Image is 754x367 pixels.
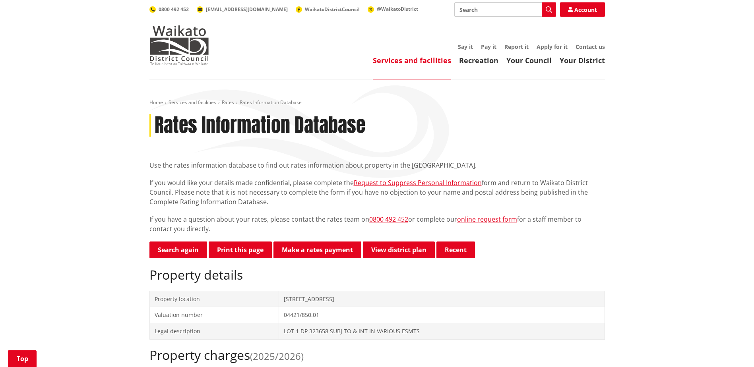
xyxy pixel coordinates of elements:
a: Contact us [576,43,605,50]
a: Account [560,2,605,17]
button: Print this page [209,241,272,258]
a: View district plan [363,241,435,258]
a: Request to Suppress Personal Information [354,178,482,187]
a: Recreation [459,56,498,65]
td: Legal description [149,323,279,339]
nav: breadcrumb [149,99,605,106]
a: Services and facilities [169,99,216,106]
a: Your Council [506,56,552,65]
p: If you would like your details made confidential, please complete the form and return to Waikato ... [149,178,605,207]
p: Use the rates information database to find out rates information about property in the [GEOGRAPHI... [149,160,605,170]
a: 0800 492 452 [149,6,189,13]
a: Your District [560,56,605,65]
p: If you have a question about your rates, please contact the rates team on or complete our for a s... [149,214,605,234]
span: @WaikatoDistrict [377,6,418,12]
a: Say it [458,43,473,50]
a: Top [8,350,37,367]
h2: Property charges [149,348,605,363]
a: @WaikatoDistrict [368,6,418,12]
h1: Rates Information Database [155,114,365,137]
a: Apply for it [537,43,568,50]
a: Report it [504,43,529,50]
a: Rates [222,99,234,106]
img: Waikato District Council - Te Kaunihera aa Takiwaa o Waikato [149,25,209,65]
a: Make a rates payment [273,241,361,258]
a: Pay it [481,43,496,50]
span: 0800 492 452 [159,6,189,13]
td: Property location [149,291,279,307]
a: WaikatoDistrictCouncil [296,6,360,13]
a: Search again [149,241,207,258]
a: Services and facilities [373,56,451,65]
a: 0800 492 452 [369,215,408,224]
h2: Property details [149,267,605,282]
span: (2025/2026) [250,350,304,363]
span: Rates Information Database [240,99,302,106]
a: [EMAIL_ADDRESS][DOMAIN_NAME] [197,6,288,13]
span: WaikatoDistrictCouncil [305,6,360,13]
a: online request form [457,215,517,224]
iframe: Messenger Launcher [717,334,746,362]
td: 04421/850.01 [279,307,605,323]
span: [EMAIL_ADDRESS][DOMAIN_NAME] [206,6,288,13]
button: Recent [436,241,475,258]
a: Home [149,99,163,106]
td: Valuation number [149,307,279,323]
td: [STREET_ADDRESS] [279,291,605,307]
td: LOT 1 DP 323658 SUBJ TO & INT IN VARIOUS ESMTS [279,323,605,339]
input: Search input [454,2,556,17]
